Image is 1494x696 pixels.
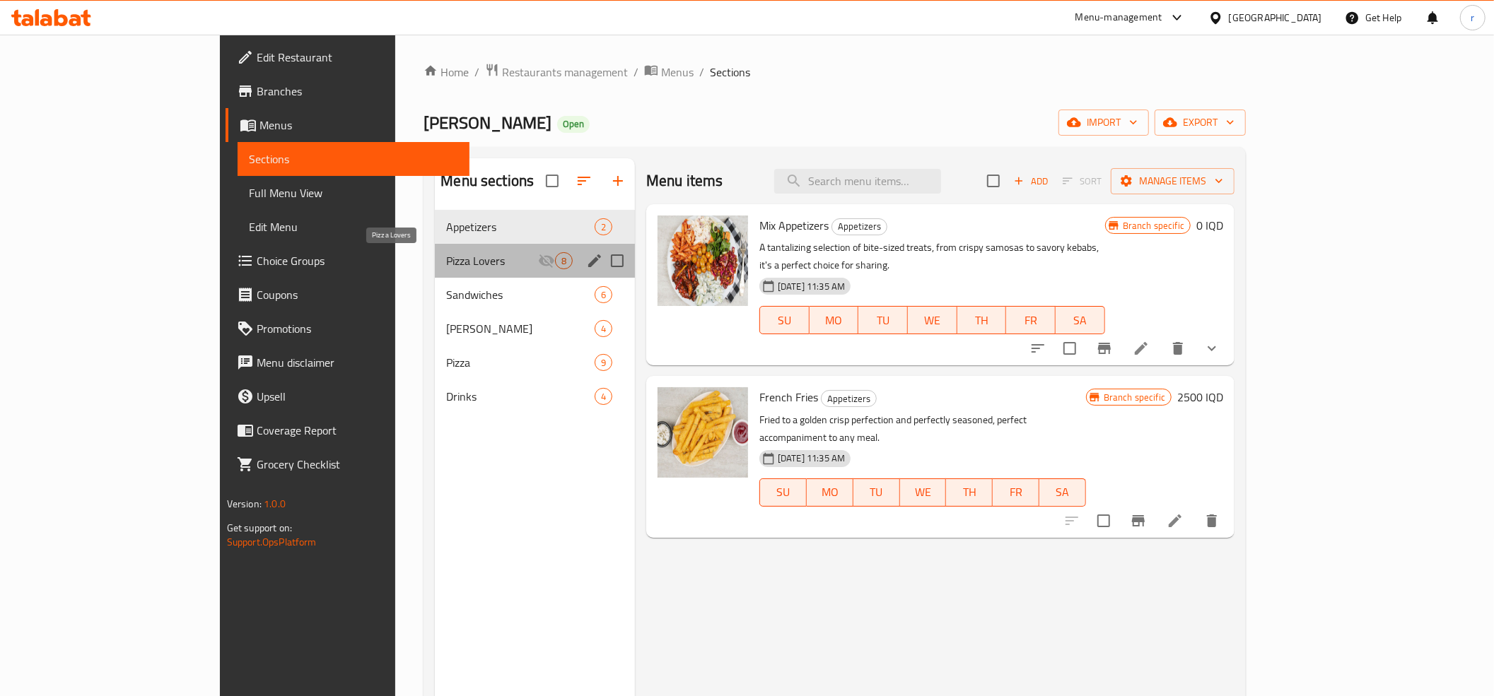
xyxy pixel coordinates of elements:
[474,64,479,81] li: /
[584,250,605,271] button: edit
[1021,331,1055,365] button: sort-choices
[1098,391,1171,404] span: Branch specific
[446,286,595,303] span: Sandwiches
[946,478,993,507] button: TH
[859,482,894,502] span: TU
[831,218,887,235] div: Appetizers
[908,306,957,334] button: WE
[424,107,552,138] span: [PERSON_NAME]
[646,170,723,191] h2: Menu items
[822,391,876,407] span: Appetizers
[435,278,635,312] div: Sandwiches6
[537,166,567,196] span: Select all sections
[1058,110,1149,136] button: import
[567,164,601,198] span: Sort sections
[259,117,458,134] span: Menus
[759,387,818,408] span: French Fries
[853,478,900,507] button: TU
[807,478,853,507] button: MO
[759,239,1105,274] p: A tantalizing selection of bite-sized treats, from crispy samosas to savory kebabs, it's a perfec...
[1045,482,1080,502] span: SA
[979,166,1008,196] span: Select section
[661,64,694,81] span: Menus
[1133,340,1150,357] a: Edit menu item
[435,346,635,379] div: Pizza9
[424,63,1246,81] nav: breadcrumb
[249,184,458,201] span: Full Menu View
[446,252,538,269] span: Pizza Lovers
[1471,10,1474,25] span: r
[1008,170,1054,192] button: Add
[1012,310,1050,331] span: FR
[595,390,612,403] span: 4
[257,354,458,371] span: Menu disclaimer
[238,142,469,176] a: Sections
[595,354,612,371] div: items
[1061,310,1099,331] span: SA
[435,244,635,278] div: Pizza Lovers8edit
[1166,114,1235,131] span: export
[435,210,635,244] div: Appetizers2
[226,244,469,278] a: Choice Groups
[1054,170,1111,192] span: Select section first
[249,218,458,235] span: Edit Menu
[1012,173,1050,189] span: Add
[227,519,292,537] span: Get support on:
[257,388,458,405] span: Upsell
[774,169,941,194] input: search
[1117,219,1190,232] span: Branch specific
[601,164,635,198] button: Add section
[710,64,750,81] span: Sections
[1177,387,1223,407] h6: 2500 IQD
[1161,331,1195,365] button: delete
[766,310,804,331] span: SU
[446,320,595,337] div: Gus
[1111,168,1235,194] button: Manage items
[226,413,469,447] a: Coverage Report
[1039,478,1086,507] button: SA
[595,322,612,336] span: 4
[699,64,704,81] li: /
[1056,306,1105,334] button: SA
[249,151,458,167] span: Sections
[435,379,635,413] div: Drinks4
[1087,331,1121,365] button: Branch-specific-item
[556,254,572,268] span: 8
[1055,334,1085,363] span: Select to update
[257,456,458,473] span: Grocery Checklist
[832,218,887,235] span: Appetizers
[538,252,555,269] svg: Inactive section
[226,278,469,312] a: Coupons
[759,215,829,236] span: Mix Appetizers
[1195,504,1229,538] button: delete
[766,482,801,502] span: SU
[1203,340,1220,357] svg: Show Choices
[821,390,877,407] div: Appetizers
[772,452,851,465] span: [DATE] 11:35 AM
[1089,506,1119,536] span: Select to update
[1006,306,1056,334] button: FR
[595,220,612,234] span: 2
[595,286,612,303] div: items
[446,354,595,371] span: Pizza
[1122,172,1223,190] span: Manage items
[914,310,952,331] span: WE
[257,83,458,100] span: Branches
[238,210,469,244] a: Edit Menu
[226,40,469,74] a: Edit Restaurant
[555,252,573,269] div: items
[485,63,628,81] a: Restaurants management
[900,478,947,507] button: WE
[226,108,469,142] a: Menus
[446,218,595,235] div: Appetizers
[906,482,941,502] span: WE
[993,478,1039,507] button: FR
[227,495,262,513] span: Version:
[810,306,859,334] button: MO
[446,388,595,405] span: Drinks
[858,306,908,334] button: TU
[238,176,469,210] a: Full Menu View
[226,74,469,108] a: Branches
[435,204,635,419] nav: Menu sections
